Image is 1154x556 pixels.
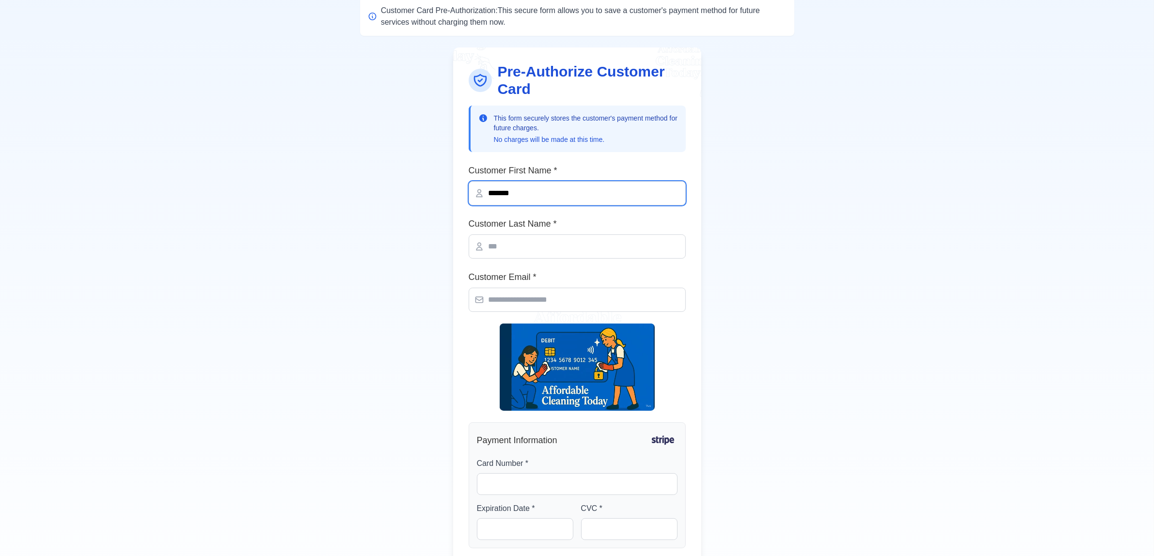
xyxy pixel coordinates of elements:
[477,503,573,514] label: Expiration Date *
[469,270,686,284] label: Customer Email *
[494,113,678,133] p: This form securely stores the customer's payment method for future charges.
[581,503,678,514] label: CVC *
[381,6,498,15] span: Customer Card Pre-Authorization:
[477,458,678,469] label: Card Number *
[469,164,686,177] label: Customer First Name *
[648,431,678,450] img: Stripe
[477,433,557,447] h3: Payment Information
[494,135,678,144] p: No charges will be made at this time.
[483,479,671,489] iframe: Secure card number input frame
[498,63,686,98] h2: Pre-Authorize Customer Card
[587,525,671,534] iframe: Secure CVC input frame
[381,5,787,28] p: This secure form allows you to save a customer's payment method for future services without charg...
[469,217,686,231] label: Customer Last Name *
[483,525,567,534] iframe: Secure expiration date input frame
